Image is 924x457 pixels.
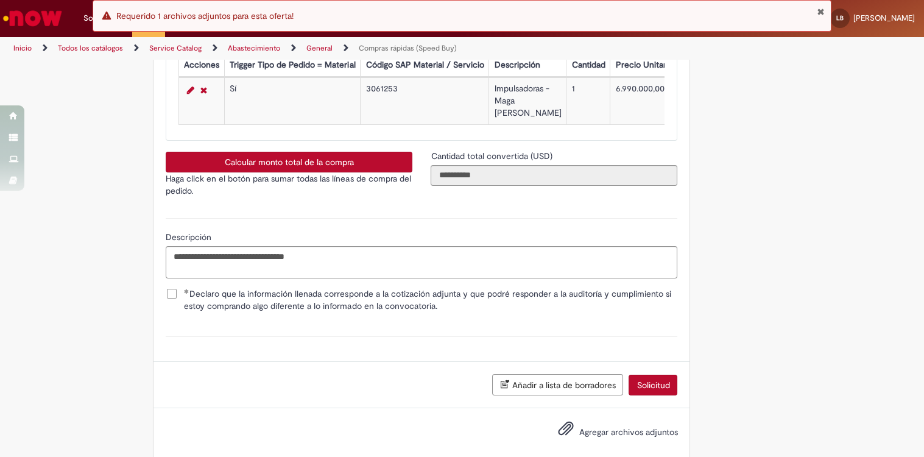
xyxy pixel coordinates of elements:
th: Descripción [489,54,566,76]
th: Acciones [179,54,225,76]
input: Cantidad total convertida (USD) [431,165,677,186]
button: Añadir a lista de borradores [492,374,623,395]
th: Precio Unitario [610,54,678,76]
button: Solicitud [629,375,677,395]
button: Agregar archivos adjuntos [554,417,576,445]
img: ServiceNow [1,6,64,30]
span: LB [836,14,844,22]
span: Agregar archivos adjuntos [579,427,677,438]
td: Sí [225,77,361,124]
th: Trigger Tipo de Pedido = Material [225,54,361,76]
th: Cantidad [566,54,610,76]
span: Declaro que la información llenada corresponde a la cotización adjunta y que podré responder a la... [184,288,677,312]
a: Compras rápidas (Speed Buy) [359,43,457,53]
td: Impulsadoras - Maga [PERSON_NAME] [489,77,566,124]
label: Solo lectura: Cantidad total convertida (USD) [431,150,554,162]
a: Inicio [13,43,32,53]
td: 1 [566,77,610,124]
span: Solo lectura: Cantidad total convertida (USD) [431,151,554,161]
a: General [306,43,333,53]
span: Descripción [166,232,214,243]
ul: Rutas de acceso a la página [9,37,607,60]
a: Todos los catálogos [58,43,123,53]
span: Cumplimentación obligatoria [184,289,189,294]
span: [PERSON_NAME] [853,13,915,23]
td: 3061253 [361,77,489,124]
span: Requerido 1 archivos adjuntos para esta oferta! [116,10,294,21]
td: 6.990.000,00 [610,77,678,124]
a: Eliminar fila 1 [197,83,210,97]
p: Haga click en el botón para sumar todas las líneas de compra del pedido. [166,172,412,197]
textarea: Descripción [166,246,677,279]
a: Editar fila 1 [184,83,197,97]
th: Código SAP Material / Servicio [361,54,489,76]
button: Calcular monto total de la compra [166,152,412,172]
a: Abastecimiento [228,43,280,53]
button: Cerrar notificación [817,7,825,16]
a: Service Catalog [149,43,202,53]
span: Solicitudes [83,12,123,24]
